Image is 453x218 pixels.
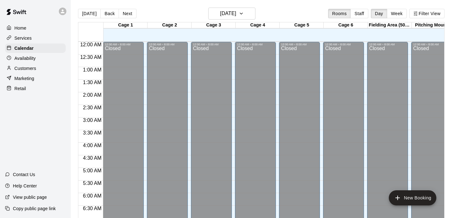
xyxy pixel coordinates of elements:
span: 4:30 AM [81,155,103,161]
div: 12:00 AM – 8:00 AM [149,43,186,46]
div: 12:00 AM – 8:00 AM [325,43,362,46]
a: Customers [5,64,66,73]
button: Next [119,9,136,18]
span: 2:00 AM [81,92,103,98]
button: Staff [350,9,368,18]
p: Home [14,25,26,31]
div: 12:00 AM – 8:00 AM [105,43,142,46]
a: Home [5,23,66,33]
p: Contact Us [13,171,35,178]
p: Calendar [14,45,34,51]
span: 2:30 AM [81,105,103,110]
button: Back [100,9,119,18]
p: Availability [14,55,36,61]
div: 12:00 AM – 8:00 AM [281,43,318,46]
span: 6:30 AM [81,206,103,211]
div: Fielding Area (50x28 feet) [368,22,412,28]
span: 3:30 AM [81,130,103,135]
button: Day [371,9,387,18]
div: Cage 6 [324,22,368,28]
span: 1:00 AM [81,67,103,72]
div: Cage 1 [103,22,148,28]
a: Availability [5,54,66,63]
p: Copy public page link [13,205,56,212]
span: 3:00 AM [81,118,103,123]
p: Customers [14,65,36,72]
a: Marketing [5,74,66,83]
button: Rooms [328,9,351,18]
span: 5:00 AM [81,168,103,173]
span: 12:30 AM [79,54,103,60]
button: [DATE] [78,9,101,18]
div: Cage 5 [280,22,324,28]
a: Services [5,33,66,43]
div: 12:00 AM – 8:00 AM [237,43,274,46]
p: Marketing [14,75,34,82]
span: 1:30 AM [81,80,103,85]
h6: [DATE] [220,9,236,18]
div: Cage 2 [148,22,192,28]
div: 12:00 AM – 8:00 AM [193,43,230,46]
button: add [389,190,436,205]
p: View public page [13,194,47,200]
p: Help Center [13,183,37,189]
p: Retail [14,85,26,92]
span: 4:00 AM [81,143,103,148]
a: Retail [5,84,66,93]
button: Filter View [409,9,445,18]
div: Cage 4 [236,22,280,28]
button: [DATE] [208,8,255,20]
p: Services [14,35,32,41]
span: 6:00 AM [81,193,103,198]
div: Cage 3 [192,22,236,28]
div: 12:00 AM – 8:00 AM [369,43,406,46]
span: 5:30 AM [81,181,103,186]
span: 12:00 AM [79,42,103,47]
div: 12:00 AM – 8:00 AM [413,43,450,46]
button: Week [387,9,407,18]
a: Calendar [5,43,66,53]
